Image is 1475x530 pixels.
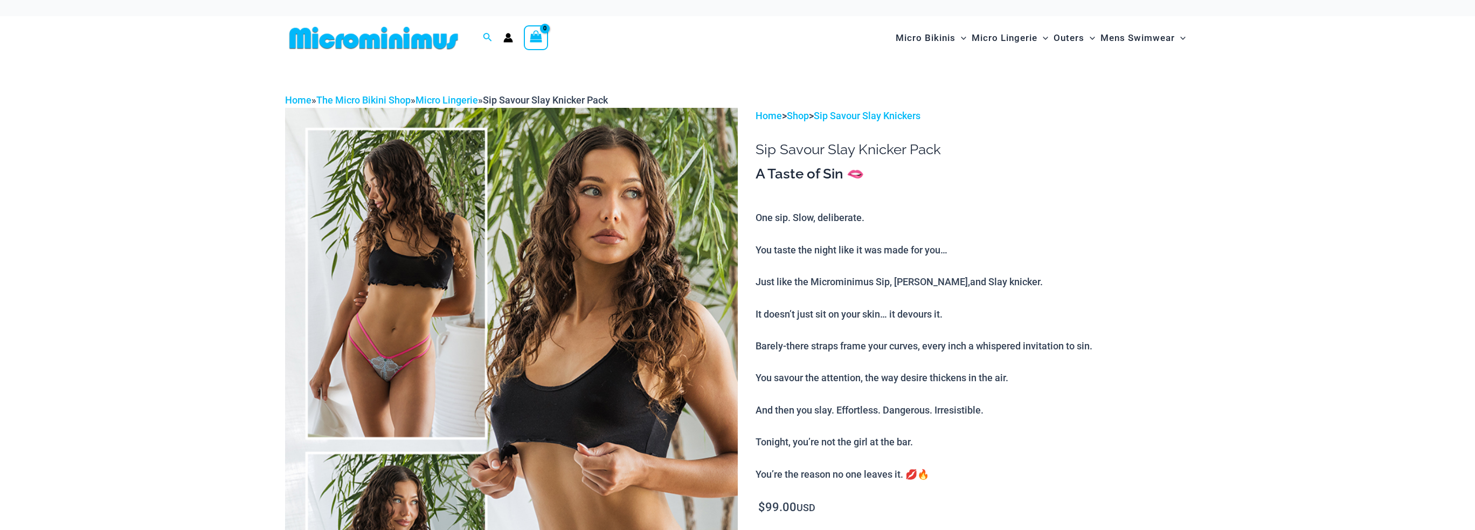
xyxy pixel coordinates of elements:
[1037,24,1048,52] span: Menu Toggle
[483,31,493,45] a: Search icon link
[524,25,549,50] a: View Shopping Cart, empty
[503,33,513,43] a: Account icon link
[787,110,809,121] a: Shop
[1175,24,1186,52] span: Menu Toggle
[756,210,1190,482] p: One sip. Slow, deliberate. You taste the night like it was made for you… Just like the Microminim...
[285,94,608,106] span: » » »
[756,141,1190,158] h1: Sip Savour Slay Knicker Pack
[756,499,1190,516] p: USD
[896,24,955,52] span: Micro Bikinis
[814,110,920,121] a: Sip Savour Slay Knickers
[1084,24,1095,52] span: Menu Toggle
[285,94,311,106] a: Home
[416,94,478,106] a: Micro Lingerie
[758,500,765,514] span: $
[756,108,1190,124] p: > >
[972,24,1037,52] span: Micro Lingerie
[285,26,462,50] img: MM SHOP LOGO FLAT
[1098,22,1188,54] a: Mens SwimwearMenu ToggleMenu Toggle
[756,165,1190,183] h3: A Taste of Sin 🫦
[756,110,782,121] a: Home
[316,94,411,106] a: The Micro Bikini Shop
[1051,22,1098,54] a: OutersMenu ToggleMenu Toggle
[1054,24,1084,52] span: Outers
[758,500,797,514] bdi: 99.00
[893,22,969,54] a: Micro BikinisMenu ToggleMenu Toggle
[891,20,1190,56] nav: Site Navigation
[1100,24,1175,52] span: Mens Swimwear
[483,94,608,106] span: Sip Savour Slay Knicker Pack
[955,24,966,52] span: Menu Toggle
[969,22,1051,54] a: Micro LingerieMenu ToggleMenu Toggle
